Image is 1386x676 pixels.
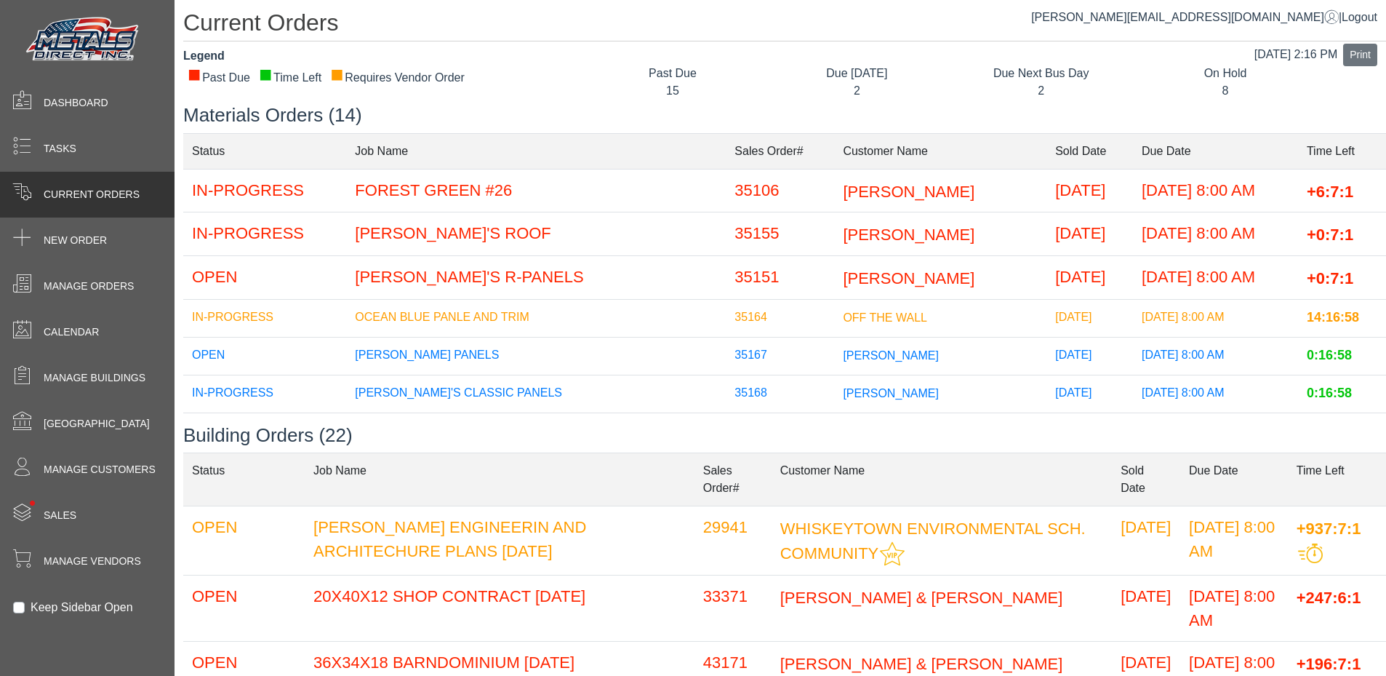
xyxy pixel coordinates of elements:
[44,508,76,523] span: Sales
[1297,519,1361,537] span: +937:7:1
[591,82,753,100] div: 15
[1307,349,1352,363] span: 0:16:58
[1298,133,1386,169] td: Time Left
[1046,413,1133,450] td: [DATE]
[960,65,1122,82] div: Due Next Bus Day
[346,413,726,450] td: [PERSON_NAME] MINI [PERSON_NAME] FLASHING
[305,575,694,641] td: 20X40X12 SHOP CONTRACT [DATE]
[843,386,939,399] span: [PERSON_NAME]
[726,337,834,375] td: 35167
[1112,453,1180,506] td: Sold Date
[44,370,145,386] span: Manage Buildings
[183,337,346,375] td: OPEN
[1342,11,1377,23] span: Logout
[1343,44,1377,66] button: Print
[726,375,834,413] td: 35168
[1180,575,1288,641] td: [DATE] 8:00 AM
[44,95,108,111] span: Dashboard
[1180,453,1288,506] td: Due Date
[726,299,834,337] td: 35164
[259,69,321,87] div: Time Left
[183,375,346,413] td: IN-PROGRESS
[259,69,272,79] div: ■
[1297,588,1361,606] span: +247:6:1
[188,69,201,79] div: ■
[1133,337,1298,375] td: [DATE] 8:00 AM
[880,541,905,566] img: This customer should be prioritized
[1046,133,1133,169] td: Sold Date
[188,69,250,87] div: Past Due
[183,506,305,575] td: OPEN
[183,255,346,299] td: OPEN
[44,233,107,248] span: New Order
[44,416,150,432] span: [GEOGRAPHIC_DATA]
[1046,169,1133,212] td: [DATE]
[1133,212,1298,256] td: [DATE] 8:00 AM
[1031,9,1377,26] div: |
[694,453,772,506] td: Sales Order#
[776,82,938,100] div: 2
[44,554,141,569] span: Manage Vendors
[726,133,834,169] td: Sales Order#
[183,424,1386,447] h3: Building Orders (22)
[183,212,346,256] td: IN-PROGRESS
[1133,169,1298,212] td: [DATE] 8:00 AM
[44,141,76,156] span: Tasks
[1133,133,1298,169] td: Due Date
[346,255,726,299] td: [PERSON_NAME]'S R-PANELS
[776,65,938,82] div: Due [DATE]
[183,9,1386,41] h1: Current Orders
[346,375,726,413] td: [PERSON_NAME]'S CLASSIC PANELS
[31,599,133,616] label: Keep Sidebar Open
[591,65,753,82] div: Past Due
[1254,48,1337,60] span: [DATE] 2:16 PM
[1307,386,1352,401] span: 0:16:58
[183,169,346,212] td: IN-PROGRESS
[726,255,834,299] td: 35151
[780,519,1086,562] span: WHISKEYTOWN ENVIRONMENTAL SCH. COMMUNITY
[14,480,51,527] span: •
[960,82,1122,100] div: 2
[1046,212,1133,256] td: [DATE]
[1031,11,1339,23] a: [PERSON_NAME][EMAIL_ADDRESS][DOMAIN_NAME]
[1046,375,1133,413] td: [DATE]
[305,453,694,506] td: Job Name
[44,462,156,477] span: Manage Customers
[330,69,465,87] div: Requires Vendor Order
[694,506,772,575] td: 29941
[1046,337,1133,375] td: [DATE]
[726,413,834,450] td: 35176
[346,212,726,256] td: [PERSON_NAME]'S ROOF
[330,69,343,79] div: ■
[726,212,834,256] td: 35155
[843,349,939,361] span: [PERSON_NAME]
[183,133,346,169] td: Status
[183,49,225,62] strong: Legend
[780,588,1063,606] span: [PERSON_NAME] & [PERSON_NAME]
[1180,506,1288,575] td: [DATE] 8:00 AM
[1144,82,1306,100] div: 8
[1297,654,1361,672] span: +196:7:1
[772,453,1112,506] td: Customer Name
[44,187,140,202] span: Current Orders
[1307,226,1353,244] span: +0:7:1
[44,325,99,340] span: Calendar
[183,104,1386,127] h3: Materials Orders (14)
[346,169,726,212] td: FOREST GREEN #26
[843,269,974,287] span: [PERSON_NAME]
[843,182,974,200] span: [PERSON_NAME]
[183,299,346,337] td: IN-PROGRESS
[305,506,694,575] td: [PERSON_NAME] ENGINEERIN AND ARCHITECHURE PLANS [DATE]
[834,133,1046,169] td: Customer Name
[1112,575,1180,641] td: [DATE]
[1133,413,1298,450] td: [DATE] 8:00 AM
[346,133,726,169] td: Job Name
[183,413,346,450] td: OPEN
[694,575,772,641] td: 33371
[843,226,974,244] span: [PERSON_NAME]
[1307,182,1353,200] span: +6:7:1
[22,13,145,67] img: Metals Direct Inc Logo
[346,299,726,337] td: OCEAN BLUE PANLE AND TRIM
[726,169,834,212] td: 35106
